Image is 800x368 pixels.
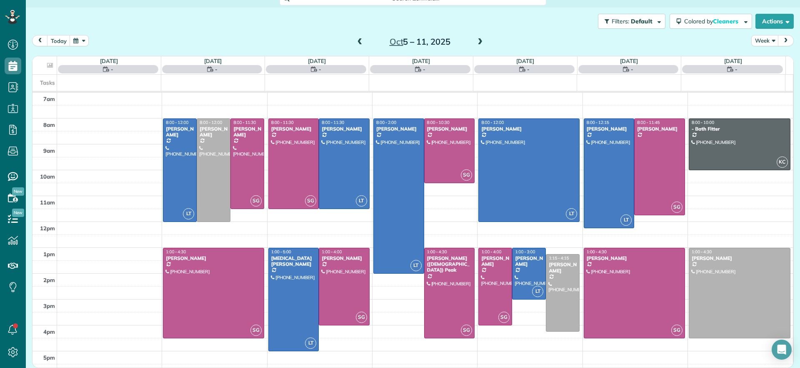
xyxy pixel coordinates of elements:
span: 8:00 - 12:00 [200,120,222,125]
span: 1:00 - 4:00 [481,249,501,255]
h2: 5 – 11, 2025 [368,37,472,46]
span: 1:00 - 5:00 [271,249,291,255]
span: New [12,187,24,196]
button: Colored byCleaners [670,14,752,29]
span: Tasks [40,79,55,86]
div: [PERSON_NAME] [548,262,577,274]
span: 1:00 - 4:30 [427,249,447,255]
span: 7am [43,96,55,102]
span: LT [620,214,632,226]
span: LT [532,286,543,297]
span: - [631,65,633,73]
button: Filters: Default [598,14,665,29]
span: LT [356,195,367,207]
button: today [47,35,70,46]
span: 8:00 - 2:00 [376,120,396,125]
a: [DATE] [412,58,430,64]
button: next [778,35,794,46]
span: 8:00 - 11:45 [637,120,660,125]
span: SG [250,325,262,336]
span: 10am [40,173,55,180]
div: [MEDICAL_DATA][PERSON_NAME] [271,255,317,267]
div: [PERSON_NAME] [165,126,194,138]
span: SG [356,312,367,323]
div: [PERSON_NAME] ([DEMOGRAPHIC_DATA]) Peak [427,255,472,273]
span: Cleaners [713,18,740,25]
a: [DATE] [620,58,638,64]
span: 5pm [43,354,55,361]
span: Colored by [684,18,741,25]
div: [PERSON_NAME] [427,126,472,132]
span: 1:00 - 4:30 [166,249,186,255]
span: LT [410,260,422,271]
span: 1:00 - 4:00 [322,249,342,255]
a: [DATE] [308,58,326,64]
div: [PERSON_NAME] [691,255,788,261]
span: LT [183,208,194,219]
div: [PERSON_NAME] [637,126,682,132]
div: [PERSON_NAME] [586,255,682,261]
span: - [215,65,217,73]
span: 9am [43,147,55,154]
span: 2pm [43,277,55,283]
div: [PERSON_NAME] [481,255,510,267]
span: SG [461,169,472,181]
button: Actions [755,14,794,29]
span: 8:00 - 12:00 [481,120,504,125]
span: - [527,65,530,73]
span: SG [671,325,682,336]
span: 8:00 - 10:30 [427,120,450,125]
a: Filters: Default [594,14,665,29]
div: - Bath Fitter [691,126,788,132]
div: [PERSON_NAME] [481,126,577,132]
span: SG [250,195,262,207]
span: Default [631,18,653,25]
span: 8am [43,121,55,128]
span: SG [461,325,472,336]
button: prev [32,35,48,46]
span: 11am [40,199,55,206]
span: New [12,209,24,217]
a: [DATE] [516,58,534,64]
span: Oct [390,36,403,47]
span: LT [566,208,577,219]
span: - [735,65,737,73]
div: [PERSON_NAME] [321,255,367,261]
span: 1:00 - 3:00 [515,249,535,255]
span: KC [777,156,788,168]
span: 8:00 - 11:30 [322,120,344,125]
div: [PERSON_NAME] [586,126,632,132]
div: [PERSON_NAME] [165,255,262,261]
span: 8:00 - 11:30 [271,120,294,125]
span: 8:00 - 11:30 [233,120,256,125]
span: 1:15 - 4:15 [549,255,569,261]
a: [DATE] [204,58,222,64]
span: Filters: [612,18,629,25]
span: - [319,65,321,73]
span: 12pm [40,225,55,232]
span: 3pm [43,302,55,309]
div: [PERSON_NAME] [233,126,262,138]
div: [PERSON_NAME] [199,126,228,138]
span: - [423,65,425,73]
div: Open Intercom Messenger [772,340,792,360]
span: LT [305,338,316,349]
button: Week [751,35,779,46]
div: [PERSON_NAME] [376,126,422,132]
div: [PERSON_NAME] [271,126,317,132]
div: [PERSON_NAME] [515,255,543,267]
span: SG [671,202,682,213]
span: SG [498,312,510,323]
span: 1:00 - 4:30 [587,249,607,255]
span: 8:00 - 12:15 [587,120,609,125]
span: 1:00 - 4:30 [692,249,712,255]
a: [DATE] [100,58,118,64]
span: 8:00 - 10:00 [692,120,714,125]
div: [PERSON_NAME] [321,126,367,132]
span: - [111,65,113,73]
span: 8:00 - 12:00 [166,120,188,125]
span: 4pm [43,328,55,335]
a: [DATE] [724,58,742,64]
span: SG [305,195,316,207]
span: 1pm [43,251,55,257]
